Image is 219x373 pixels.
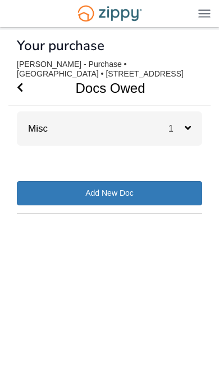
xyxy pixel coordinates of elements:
[8,71,198,105] h1: Docs Owed
[198,9,211,17] img: Mobile Dropdown Menu
[17,123,48,134] a: Misc
[17,71,23,105] a: Go Back
[17,38,104,53] h1: Your purchase
[168,124,185,133] span: 1
[17,181,202,205] a: Add New Doc
[17,60,202,79] div: [PERSON_NAME] - Purchase • [GEOGRAPHIC_DATA] • [STREET_ADDRESS]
